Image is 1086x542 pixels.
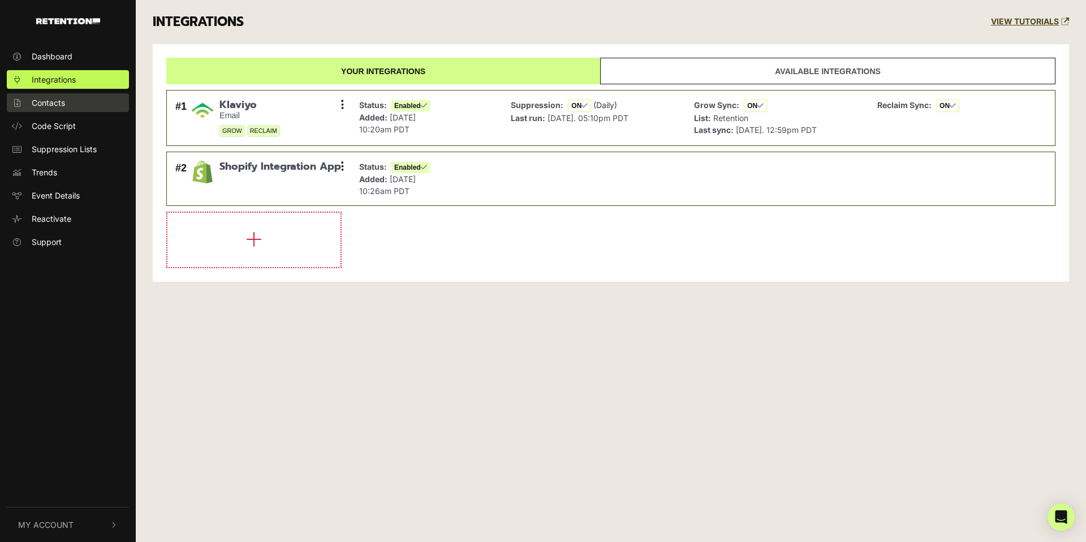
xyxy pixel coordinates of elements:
span: ON [568,100,591,112]
strong: Reclaim Sync: [877,100,932,110]
span: My Account [18,519,74,531]
span: (Daily) [593,100,617,110]
a: Dashboard [7,47,129,66]
a: Code Script [7,117,129,135]
a: Integrations [7,70,129,89]
span: Support [32,236,62,248]
a: Your integrations [166,58,600,84]
strong: Added: [359,174,387,184]
a: Contacts [7,93,129,112]
img: Klaviyo [191,99,214,122]
a: Suppression Lists [7,140,129,158]
span: Dashboard [32,50,72,62]
span: Event Details [32,190,80,201]
img: Shopify Integration App [191,161,214,183]
div: #1 [175,99,187,137]
span: RECLAIM [247,125,280,137]
strong: Suppression: [511,100,563,110]
span: Trends [32,166,57,178]
strong: Added: [359,113,387,122]
a: Support [7,233,129,251]
strong: Status: [359,100,387,110]
a: Available integrations [600,58,1055,84]
span: Enabled [391,162,430,173]
a: VIEW TUTORIALS [991,17,1069,27]
span: Suppression Lists [32,143,97,155]
strong: Last run: [511,113,545,123]
strong: Grow Sync: [694,100,739,110]
span: [DATE]. 12:59pm PDT [736,125,817,135]
strong: Status: [359,162,387,171]
span: Klaviyo [219,99,280,111]
span: [DATE]. 05:10pm PDT [548,113,628,123]
strong: List: [694,113,711,123]
strong: Last sync: [694,125,734,135]
span: Integrations [32,74,76,85]
span: Code Script [32,120,76,132]
div: #2 [175,161,187,197]
a: Trends [7,163,129,182]
span: ON [744,100,767,112]
span: [DATE] 10:20am PDT [359,113,416,134]
img: Retention.com [36,18,100,24]
button: My Account [7,507,129,542]
div: Open Intercom Messenger [1048,504,1075,531]
span: GROW [219,125,245,137]
span: Enabled [391,100,430,111]
span: ON [936,100,959,112]
small: Email [219,111,280,121]
span: Retention [713,113,748,123]
span: Reactivate [32,213,71,225]
h3: INTEGRATIONS [153,14,244,30]
span: Contacts [32,97,65,109]
a: Reactivate [7,209,129,228]
a: Event Details [7,186,129,205]
span: Shopify Integration App [219,161,341,173]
